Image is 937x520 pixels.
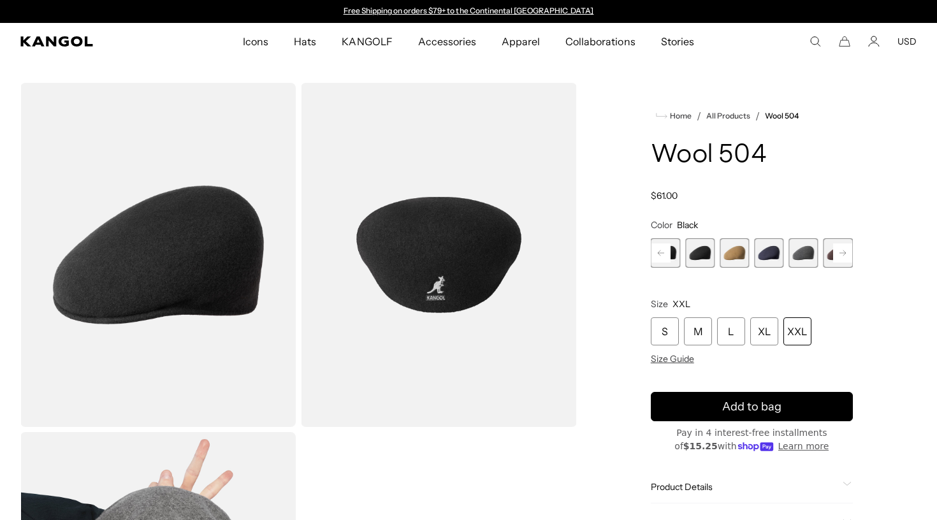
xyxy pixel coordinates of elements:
[651,219,672,231] span: Color
[897,36,917,47] button: USD
[651,392,853,421] button: Add to bag
[717,317,745,345] div: L
[720,238,749,268] div: 11 of 21
[651,141,853,170] h1: Wool 504
[789,238,818,268] div: 13 of 21
[243,23,268,60] span: Icons
[839,36,850,47] button: Cart
[824,238,853,268] div: 14 of 21
[20,83,296,427] img: color-black
[651,298,668,310] span: Size
[677,219,698,231] span: Black
[706,112,750,120] a: All Products
[692,108,701,124] li: /
[656,110,692,122] a: Home
[342,23,392,60] span: KANGOLF
[230,23,281,60] a: Icons
[651,317,679,345] div: S
[648,23,707,60] a: Stories
[661,23,694,60] span: Stories
[651,190,678,201] span: $61.00
[651,238,680,268] div: 9 of 21
[651,108,853,124] nav: breadcrumbs
[750,317,778,345] div: XL
[337,6,600,17] slideshow-component: Announcement bar
[301,83,576,427] img: color-black
[405,23,489,60] a: Accessories
[337,6,600,17] div: 1 of 2
[684,317,712,345] div: M
[868,36,880,47] a: Account
[502,23,540,60] span: Apparel
[754,238,783,268] label: Dark Blue
[685,238,715,268] label: Black/Gold
[783,317,811,345] div: XXL
[418,23,476,60] span: Accessories
[294,23,316,60] span: Hats
[489,23,553,60] a: Apparel
[651,353,694,365] span: Size Guide
[651,238,680,268] label: Black
[672,298,690,310] span: XXL
[344,6,594,15] a: Free Shipping on orders $79+ to the Continental [GEOGRAPHIC_DATA]
[722,398,781,415] span: Add to bag
[329,23,405,60] a: KANGOLF
[20,36,160,47] a: Kangol
[667,112,692,120] span: Home
[651,481,838,493] span: Product Details
[754,238,783,268] div: 12 of 21
[565,23,635,60] span: Collaborations
[750,108,760,124] li: /
[337,6,600,17] div: Announcement
[789,238,818,268] label: Dark Flannel
[685,238,715,268] div: 10 of 21
[553,23,648,60] a: Collaborations
[810,36,821,47] summary: Search here
[281,23,329,60] a: Hats
[824,238,853,268] label: Espresso
[765,112,799,120] a: Wool 504
[720,238,749,268] label: Camel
